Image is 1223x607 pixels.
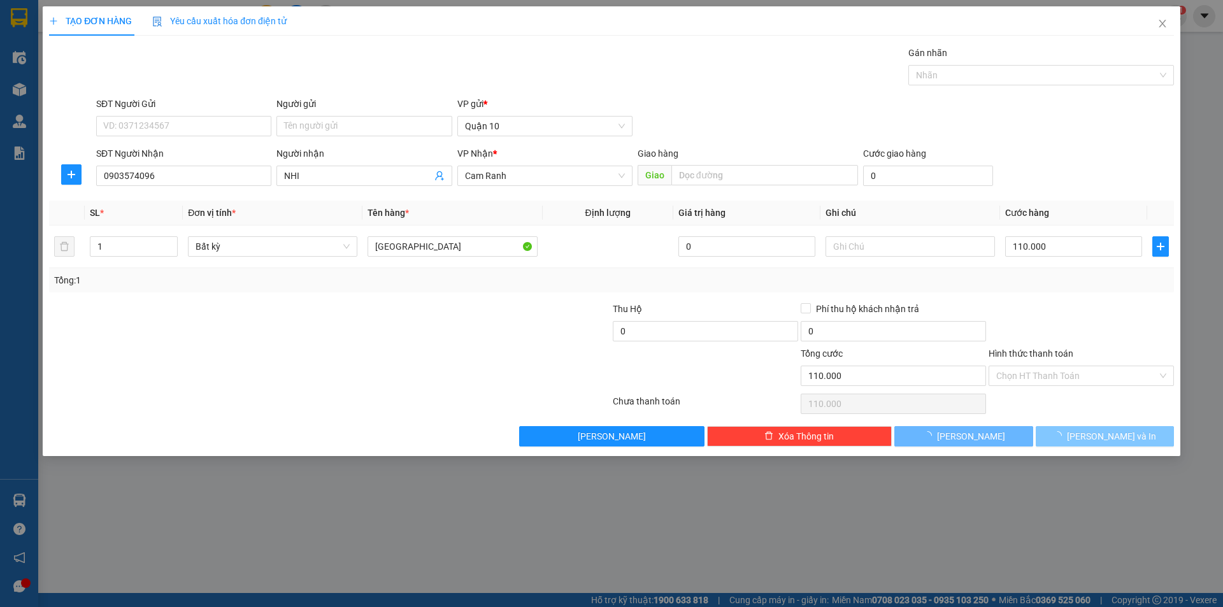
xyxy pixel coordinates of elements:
[826,236,995,257] input: Ghi Chú
[276,97,452,111] div: Người gửi
[145,61,213,76] li: (c) 2017
[276,146,452,161] div: Người nhận
[152,17,162,27] img: icon
[434,171,445,181] span: user-add
[863,166,993,186] input: Cước giao hàng
[1067,429,1156,443] span: [PERSON_NAME] và In
[145,48,213,59] b: [DOMAIN_NAME]
[778,429,834,443] span: Xóa Thông tin
[923,431,937,440] span: loading
[196,237,350,256] span: Bất kỳ
[671,165,858,185] input: Dọc đường
[863,148,926,159] label: Cước giao hàng
[678,236,815,257] input: 0
[937,429,1005,443] span: [PERSON_NAME]
[465,166,625,185] span: Cam Ranh
[1005,208,1049,218] span: Cước hàng
[152,16,287,26] span: Yêu cầu xuất hóa đơn điện tử
[1153,241,1168,252] span: plus
[585,208,631,218] span: Định lượng
[54,273,472,287] div: Tổng: 1
[519,426,704,446] button: [PERSON_NAME]
[457,97,633,111] div: VP gửi
[638,165,671,185] span: Giao
[61,164,82,185] button: plus
[678,208,726,218] span: Giá trị hàng
[62,169,81,180] span: plus
[188,208,236,218] span: Đơn vị tính
[368,236,537,257] input: VD: Bàn, Ghế
[611,394,799,417] div: Chưa thanh toán
[811,302,924,316] span: Phí thu hộ khách nhận trả
[49,17,58,25] span: plus
[1152,236,1169,257] button: plus
[99,18,147,78] b: Gửi khách hàng
[1157,18,1168,29] span: close
[465,117,625,136] span: Quận 10
[54,236,75,257] button: delete
[707,426,892,446] button: deleteXóa Thông tin
[176,16,207,46] img: logo.jpg
[96,97,271,111] div: SĐT Người Gửi
[820,201,1000,225] th: Ghi chú
[16,82,84,142] b: Hòa [GEOGRAPHIC_DATA]
[368,208,409,218] span: Tên hàng
[801,348,843,359] span: Tổng cước
[90,208,100,218] span: SL
[908,48,947,58] label: Gán nhãn
[578,429,646,443] span: [PERSON_NAME]
[613,304,642,314] span: Thu Hộ
[638,148,678,159] span: Giao hàng
[49,16,132,26] span: TẠO ĐƠN HÀNG
[457,148,493,159] span: VP Nhận
[96,146,271,161] div: SĐT Người Nhận
[894,426,1033,446] button: [PERSON_NAME]
[989,348,1073,359] label: Hình thức thanh toán
[1053,431,1067,440] span: loading
[764,431,773,441] span: delete
[1036,426,1174,446] button: [PERSON_NAME] và In
[1145,6,1180,42] button: Close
